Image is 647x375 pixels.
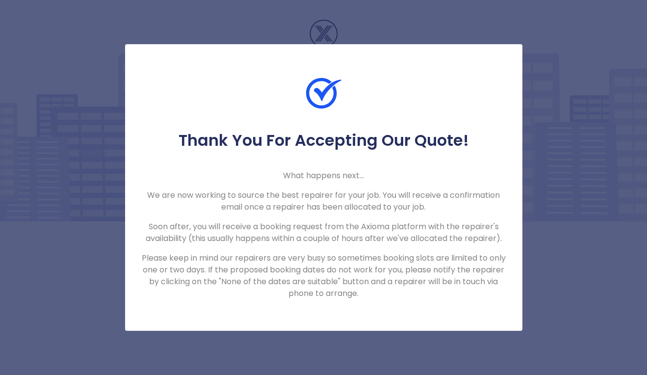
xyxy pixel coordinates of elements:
p: What happens next... [141,170,507,182]
p: Please keep in mind our repairers are very busy so sometimes booking slots are limited to only on... [141,252,507,299]
p: We are now working to source the best repairer for your job. You will receive a confirmation emai... [141,189,507,213]
p: Soon after, you will receive a booking request from the Axioma platform with the repairer's avail... [141,221,507,244]
h5: Thank You For Accepting Our Quote! [141,131,507,150]
img: Check [306,76,341,111]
